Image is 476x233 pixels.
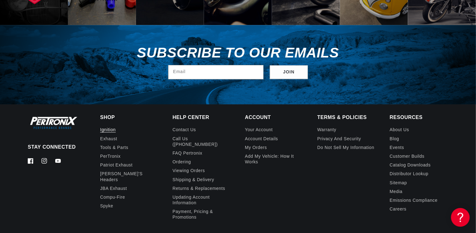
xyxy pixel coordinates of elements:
a: Sitemap [390,178,407,187]
a: Spyke [100,201,113,210]
a: My orders [245,143,267,152]
a: Do not sell my information [317,143,374,152]
a: Compu-Fire [100,193,125,201]
a: Call Us ([PHONE_NUMBER]) [172,134,226,149]
a: Warranty [317,127,336,134]
a: Account details [245,134,278,143]
a: Ordering [172,157,191,166]
a: Shipping & Delivery [172,175,214,184]
a: Careers [390,205,406,213]
a: Emissions compliance [390,196,438,205]
a: PerTronix [100,152,121,161]
a: Privacy and Security [317,134,361,143]
a: JBA Exhaust [100,184,127,193]
a: Ignition [100,127,116,134]
a: Patriot Exhaust [100,161,133,169]
a: Media [390,187,402,196]
a: Contact us [172,127,196,134]
p: Stay Connected [28,144,80,151]
a: FAQ Pertronix [172,149,202,157]
a: Tools & Parts [100,143,128,152]
a: About Us [390,127,409,134]
a: [PERSON_NAME]'s Headers [100,169,154,184]
a: Blog [390,134,399,143]
a: Events [390,143,404,152]
input: Email [168,65,263,79]
a: Distributor Lookup [390,169,428,178]
a: Payment, Pricing & Promotions [172,207,231,221]
a: Customer Builds [390,152,425,161]
a: Returns & Replacements [172,184,225,193]
a: Viewing Orders [172,166,205,175]
a: Add My Vehicle: How It Works [245,152,303,166]
a: Your account [245,127,273,134]
h3: Subscribe to our emails [137,47,339,59]
button: Subscribe [270,65,308,79]
img: Pertronix [28,115,78,130]
a: Updating Account Information [172,193,226,207]
a: Catalog Downloads [390,161,431,169]
a: Exhaust [100,134,117,143]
